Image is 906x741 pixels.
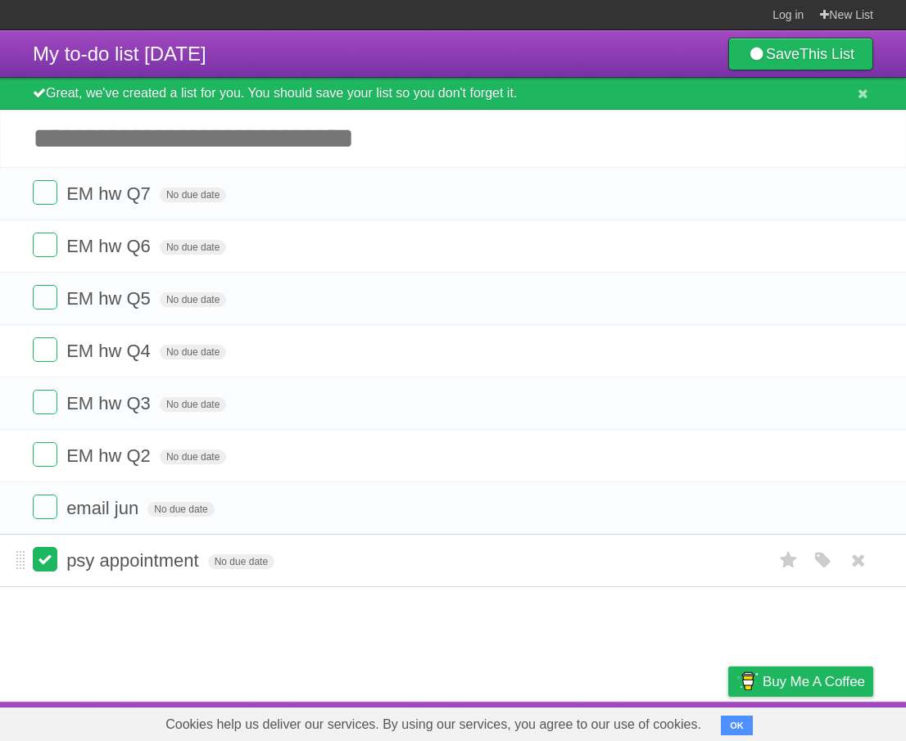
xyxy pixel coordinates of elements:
[773,547,804,574] label: Star task
[160,345,226,359] span: No due date
[160,292,226,307] span: No due date
[564,706,631,737] a: Developers
[33,43,206,65] span: My to-do list [DATE]
[770,706,873,737] a: Suggest a feature
[208,554,274,569] span: No due date
[160,240,226,255] span: No due date
[763,667,865,696] span: Buy me a coffee
[66,236,155,256] span: EM hw Q6
[736,667,759,695] img: Buy me a coffee
[66,498,143,518] span: email jun
[66,288,155,309] span: EM hw Q5
[800,46,854,62] b: This List
[728,38,873,70] a: SaveThis List
[651,706,687,737] a: Terms
[33,547,57,572] label: Done
[33,495,57,519] label: Done
[66,183,155,204] span: EM hw Q7
[510,706,545,737] a: About
[66,393,155,413] span: EM hw Q3
[728,666,873,697] a: Buy me a coffee
[66,445,155,466] span: EM hw Q2
[33,233,57,257] label: Done
[149,708,718,741] span: Cookies help us deliver our services. By using our services, you agree to our use of cookies.
[66,341,155,361] span: EM hw Q4
[33,442,57,467] label: Done
[33,285,57,310] label: Done
[160,188,226,202] span: No due date
[147,502,214,517] span: No due date
[33,337,57,362] label: Done
[160,397,226,412] span: No due date
[721,716,753,735] button: OK
[707,706,750,737] a: Privacy
[33,180,57,205] label: Done
[33,390,57,414] label: Done
[66,550,202,571] span: psy appointment
[160,450,226,464] span: No due date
